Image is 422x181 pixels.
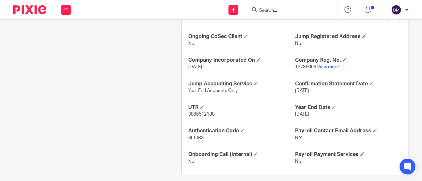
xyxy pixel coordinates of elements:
span: [DATE] [295,112,309,117]
span: [DATE] [295,88,309,93]
h4: Onboarding Call (Internal) [188,151,295,158]
h4: Confirmation Statement Date [295,80,402,87]
span: No [295,159,301,164]
h4: Payroll Payment Services [295,151,402,158]
span: N/A [295,136,303,140]
h4: Payroll Contact Email Address [295,127,402,134]
h4: UTR [188,104,295,111]
span: No [188,159,194,164]
span: [DATE] [188,65,202,69]
span: 3886512188 [188,112,215,117]
h4: Authentication Code [188,127,295,134]
h4: Company Reg. No. [295,57,402,64]
h4: Jump Registered Address [295,33,402,40]
span: No [188,41,194,46]
img: svg%3E [391,5,402,15]
h4: Year End Date [295,104,402,111]
input: Search [258,8,318,14]
span: Year End Accounts Only [188,88,238,93]
h4: Jump Accounting Service [188,80,295,87]
h4: Ongoing CoSec Client [188,33,295,40]
img: Pixie [13,5,46,14]
span: 12786066 [295,65,316,69]
a: View more [317,65,339,69]
span: 6LTJB3 [188,136,204,140]
span: No [295,41,301,46]
h4: Company Incorporated On [188,57,295,64]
